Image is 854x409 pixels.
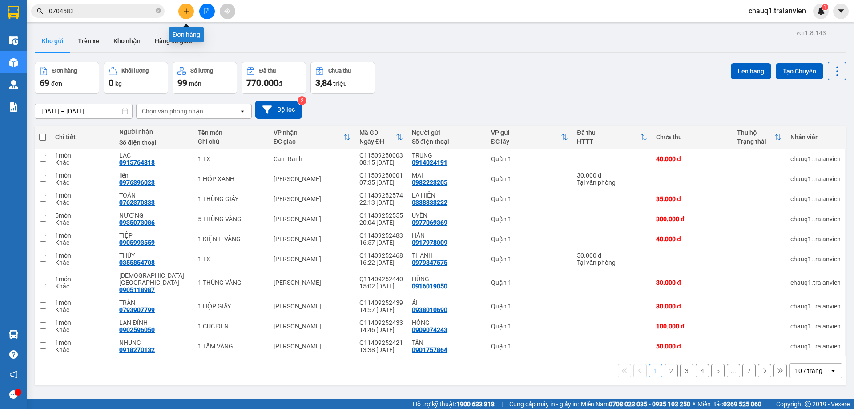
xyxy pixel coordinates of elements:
[359,339,403,346] div: Q11409252421
[274,155,350,162] div: Cam Ranh
[790,155,841,162] div: chauq1.tralanvien
[491,129,561,136] div: VP gửi
[55,179,110,186] div: Khác
[790,235,841,243] div: chauq1.tralanvien
[491,155,568,162] div: Quận 1
[298,96,306,105] sup: 2
[198,235,265,243] div: 1 KIỆN H VÀNG
[220,4,235,19] button: aim
[115,80,122,87] span: kg
[412,259,447,266] div: 0979847575
[55,239,110,246] div: Khác
[822,4,828,10] sup: 1
[790,175,841,182] div: chauq1.tralanvien
[333,80,347,87] span: triệu
[491,255,568,263] div: Quận 1
[55,259,110,266] div: Khác
[55,319,110,326] div: 1 món
[55,326,110,333] div: Khác
[119,286,155,293] div: 0905118987
[119,346,155,353] div: 0918270132
[278,80,282,87] span: đ
[310,62,375,94] button: Chưa thu3,84 triệu
[412,192,482,199] div: LA HIỆN
[656,195,728,202] div: 35.000 đ
[656,323,728,330] div: 100.000 đ
[649,364,662,377] button: 1
[9,102,18,112] img: solution-icon
[177,77,187,88] span: 99
[119,172,189,179] div: liên
[693,402,695,406] span: ⚪️
[359,172,403,179] div: Q11509250001
[190,68,213,74] div: Số lượng
[119,252,189,259] div: THÚY
[741,5,813,16] span: chauq1.tralanvien
[37,8,43,14] span: search
[198,155,265,162] div: 1 TX
[823,4,826,10] span: 1
[412,159,447,166] div: 0914024191
[55,252,110,259] div: 1 món
[577,252,647,259] div: 50.000 đ
[355,126,407,149] th: Toggle SortBy
[737,138,774,145] div: Trạng thái
[412,326,447,333] div: 0909074243
[274,255,350,263] div: [PERSON_NAME]
[697,399,761,409] span: Miền Bắc
[35,104,132,118] input: Select a date range.
[274,343,350,350] div: [PERSON_NAME]
[119,239,155,246] div: 0905993559
[109,77,113,88] span: 0
[359,319,403,326] div: Q11409252433
[119,139,189,146] div: Số điện thoại
[359,192,403,199] div: Q11409252574
[572,126,652,149] th: Toggle SortBy
[198,323,265,330] div: 1 CỤC ĐEN
[412,306,447,313] div: 0938010690
[224,8,230,14] span: aim
[9,370,18,379] span: notification
[359,306,403,313] div: 14:57 [DATE]
[246,77,278,88] span: 770.000
[198,129,265,136] div: Tên món
[833,4,849,19] button: caret-down
[119,339,189,346] div: NHUNG
[55,275,110,283] div: 1 món
[198,175,265,182] div: 1 HỘP XANH
[55,339,110,346] div: 1 món
[183,8,189,14] span: plus
[204,8,210,14] span: file-add
[656,303,728,310] div: 30.000 đ
[359,219,403,226] div: 20:04 [DATE]
[274,323,350,330] div: [PERSON_NAME]
[742,364,756,377] button: 7
[242,62,306,94] button: Đã thu770.000đ
[274,303,350,310] div: [PERSON_NAME]
[55,283,110,290] div: Khác
[656,215,728,223] div: 300.000 đ
[731,63,771,79] button: Lên hàng
[255,101,302,119] button: Bộ lọc
[55,172,110,179] div: 1 món
[119,159,155,166] div: 0915764818
[274,175,350,182] div: [PERSON_NAME]
[577,129,640,136] div: Đã thu
[581,399,690,409] span: Miền Nam
[142,107,203,116] div: Chọn văn phòng nhận
[359,179,403,186] div: 07:35 [DATE]
[119,232,189,239] div: TIỆP
[412,319,482,326] div: HỒNG
[577,172,647,179] div: 30.000 đ
[491,175,568,182] div: Quận 1
[491,215,568,223] div: Quận 1
[189,80,201,87] span: món
[121,68,149,74] div: Khối lượng
[119,179,155,186] div: 0976396023
[328,68,351,74] div: Chưa thu
[55,212,110,219] div: 5 món
[259,68,276,74] div: Đã thu
[412,212,482,219] div: UYÊN
[491,138,561,145] div: ĐC lấy
[274,195,350,202] div: [PERSON_NAME]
